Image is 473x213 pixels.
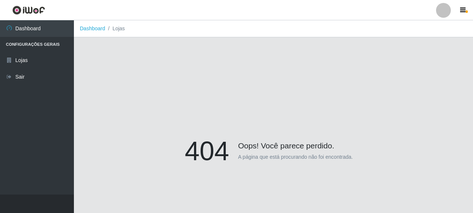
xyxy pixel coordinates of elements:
img: CoreUI Logo [12,6,45,15]
nav: breadcrumb [74,20,473,37]
p: A página que está procurando não foi encontrada. [238,153,353,161]
li: Lojas [105,25,125,32]
h4: Oops! Você parece perdido. [185,135,362,150]
h1: 404 [185,135,229,167]
a: Dashboard [80,25,105,31]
